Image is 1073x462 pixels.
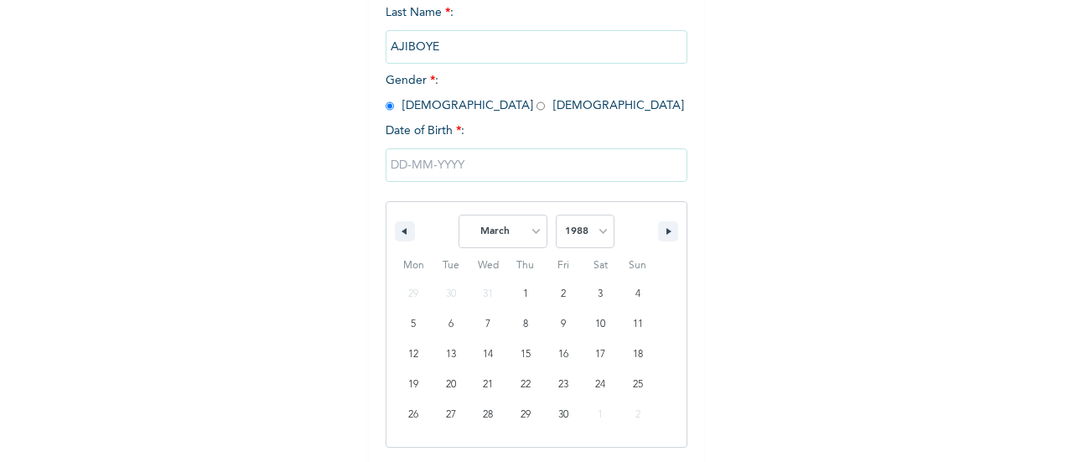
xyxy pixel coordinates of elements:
span: Wed [469,252,507,279]
button: 19 [395,370,433,400]
input: DD-MM-YYYY [386,148,687,182]
span: 16 [558,340,568,370]
span: 18 [633,340,643,370]
span: Fri [544,252,582,279]
span: 14 [483,340,493,370]
span: 20 [446,370,456,400]
button: 21 [469,370,507,400]
button: 29 [507,400,545,430]
button: 28 [469,400,507,430]
span: 24 [595,370,605,400]
button: 14 [469,340,507,370]
button: 5 [395,309,433,340]
span: 6 [448,309,454,340]
span: 5 [411,309,416,340]
button: 10 [582,309,619,340]
span: 25 [633,370,643,400]
button: 1 [507,279,545,309]
button: 25 [619,370,656,400]
button: 4 [619,279,656,309]
button: 26 [395,400,433,430]
span: Date of Birth : [386,122,464,140]
button: 23 [544,370,582,400]
span: Thu [507,252,545,279]
button: 6 [433,309,470,340]
span: Sun [619,252,656,279]
span: 23 [558,370,568,400]
span: Gender : [DEMOGRAPHIC_DATA] [DEMOGRAPHIC_DATA] [386,75,684,112]
input: Enter your last name [386,30,687,64]
button: 30 [544,400,582,430]
button: 3 [582,279,619,309]
span: 12 [408,340,418,370]
span: 26 [408,400,418,430]
span: 19 [408,370,418,400]
span: 13 [446,340,456,370]
span: Last Name : [386,7,687,53]
span: 17 [595,340,605,370]
span: 30 [558,400,568,430]
button: 24 [582,370,619,400]
span: 28 [483,400,493,430]
span: 27 [446,400,456,430]
span: 29 [521,400,531,430]
span: 11 [633,309,643,340]
button: 17 [582,340,619,370]
button: 22 [507,370,545,400]
button: 9 [544,309,582,340]
button: 18 [619,340,656,370]
button: 27 [433,400,470,430]
span: 15 [521,340,531,370]
button: 15 [507,340,545,370]
button: 11 [619,309,656,340]
button: 20 [433,370,470,400]
span: Mon [395,252,433,279]
button: 12 [395,340,433,370]
span: 21 [483,370,493,400]
span: 1 [523,279,528,309]
span: 22 [521,370,531,400]
button: 8 [507,309,545,340]
span: Sat [582,252,619,279]
button: 13 [433,340,470,370]
span: 9 [561,309,566,340]
span: Tue [433,252,470,279]
button: 2 [544,279,582,309]
span: 4 [635,279,640,309]
span: 10 [595,309,605,340]
span: 8 [523,309,528,340]
button: 7 [469,309,507,340]
span: 7 [485,309,490,340]
button: 16 [544,340,582,370]
span: 2 [561,279,566,309]
span: 3 [598,279,603,309]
